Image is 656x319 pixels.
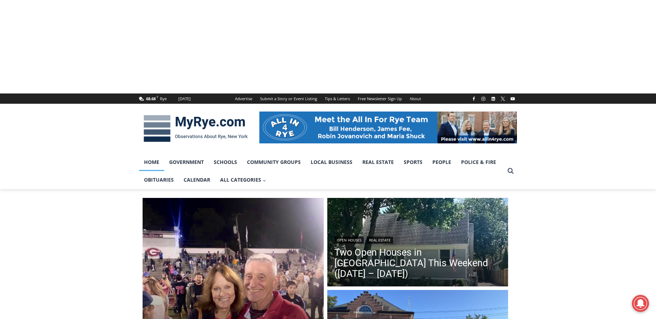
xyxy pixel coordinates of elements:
a: Schools [209,153,242,171]
a: Tips & Letters [321,93,354,104]
a: About [406,93,425,104]
a: Read More Two Open Houses in Rye This Weekend (September 6 – 7) [327,198,508,289]
span: 68.68 [146,96,156,101]
span: F [157,95,158,99]
a: Government [164,153,209,171]
a: People [427,153,456,171]
a: Facebook [470,95,478,103]
a: Two Open Houses in [GEOGRAPHIC_DATA] This Weekend ([DATE] – [DATE]) [334,247,501,279]
div: Rye [160,96,167,102]
nav: Primary Navigation [139,153,504,189]
span: All Categories [220,176,266,184]
a: Local Business [306,153,357,171]
a: Linkedin [489,95,497,103]
a: Advertise [231,93,256,104]
a: YouTube [508,95,517,103]
a: Open Houses [334,237,364,244]
img: 134-136 Dearborn Avenue [327,198,508,289]
button: View Search Form [504,165,517,177]
a: Instagram [479,95,488,103]
a: Home [139,153,164,171]
a: Calendar [179,171,215,189]
img: MyRye.com [139,110,252,147]
nav: Secondary Navigation [231,93,425,104]
a: Police & Fire [456,153,501,171]
div: | [334,235,501,244]
a: All Categories [215,171,271,189]
a: Free Newsletter Sign Up [354,93,406,104]
a: Real Estate [367,237,393,244]
a: Obituaries [139,171,179,189]
a: Submit a Story or Event Listing [256,93,321,104]
a: X [499,95,507,103]
a: Community Groups [242,153,306,171]
div: [DATE] [178,96,191,102]
a: Real Estate [357,153,399,171]
a: Sports [399,153,427,171]
img: All in for Rye [259,112,517,143]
